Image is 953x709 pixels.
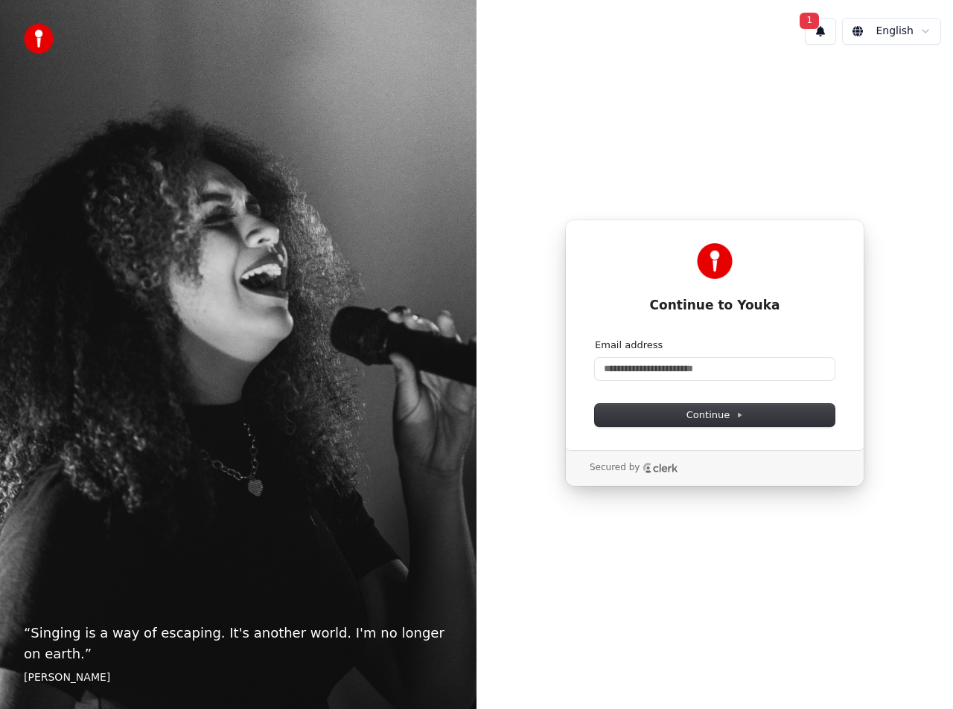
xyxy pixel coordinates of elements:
button: Continue [595,404,835,426]
img: youka [24,24,54,54]
p: “ Singing is a way of escaping. It's another world. I'm no longer on earth. ” [24,623,453,664]
a: Clerk logo [643,463,678,473]
footer: [PERSON_NAME] [24,670,453,685]
img: Youka [697,243,733,279]
button: 1 [805,18,836,45]
span: 1 [800,13,819,29]
p: Secured by [590,462,640,474]
span: Continue [686,408,743,422]
h1: Continue to Youka [595,297,835,315]
label: Email address [595,339,663,352]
